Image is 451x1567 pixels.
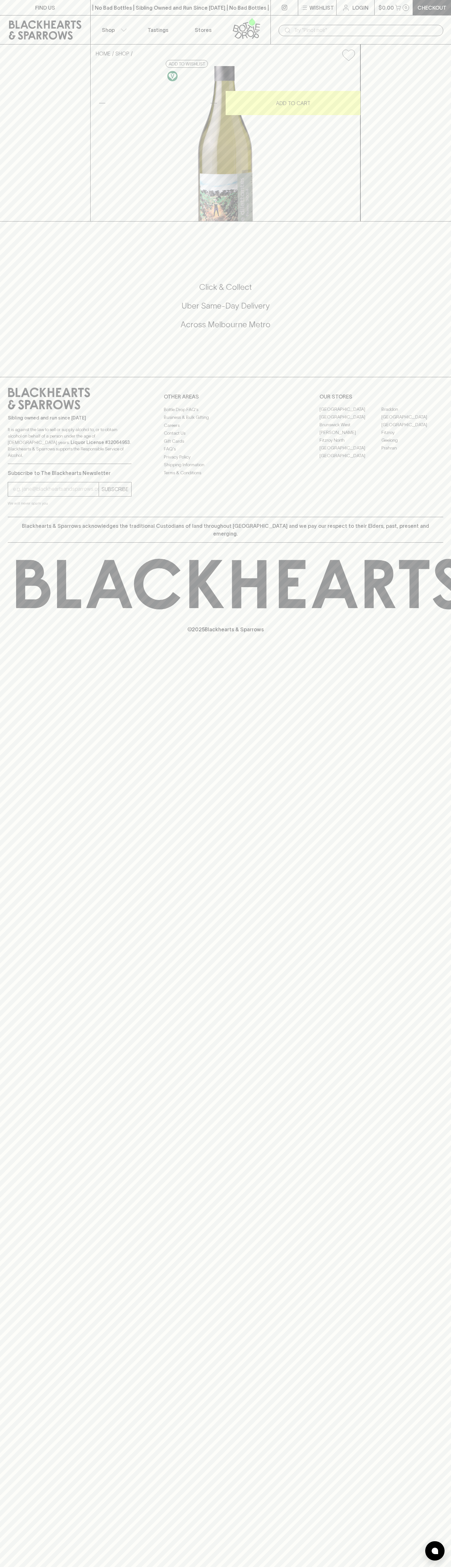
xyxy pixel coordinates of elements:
[8,469,132,477] p: Subscribe to The Blackhearts Newsletter
[91,15,136,44] button: Shop
[381,421,443,429] a: [GEOGRAPHIC_DATA]
[91,66,360,221] img: 40954.png
[164,393,288,400] p: OTHER AREAS
[381,444,443,452] a: Prahran
[164,414,288,421] a: Business & Bulk Gifting
[99,482,131,496] button: SUBSCRIBE
[381,413,443,421] a: [GEOGRAPHIC_DATA]
[166,69,179,83] a: Made without the use of any animal products.
[35,4,55,12] p: FIND US
[195,26,211,34] p: Stores
[319,421,381,429] a: Brunswick West
[381,437,443,444] a: Geelong
[135,15,181,44] a: Tastings
[319,406,381,413] a: [GEOGRAPHIC_DATA]
[164,421,288,429] a: Careers
[378,4,394,12] p: $0.00
[417,4,446,12] p: Checkout
[294,25,438,35] input: Try "Pinot noir"
[226,91,360,115] button: ADD TO CART
[276,99,310,107] p: ADD TO CART
[71,440,130,445] strong: Liquor License #32064953
[164,469,288,477] a: Terms & Conditions
[164,406,288,413] a: Bottle Drop FAQ's
[340,47,358,64] button: Add to wishlist
[8,301,443,311] h5: Uber Same-Day Delivery
[319,452,381,460] a: [GEOGRAPHIC_DATA]
[8,500,132,507] p: We will never spam you
[148,26,168,34] p: Tastings
[181,15,226,44] a: Stores
[319,413,381,421] a: [GEOGRAPHIC_DATA]
[166,60,208,68] button: Add to wishlist
[319,444,381,452] a: [GEOGRAPHIC_DATA]
[319,429,381,437] a: [PERSON_NAME]
[164,429,288,437] a: Contact Us
[164,437,288,445] a: Gift Cards
[319,393,443,400] p: OUR STORES
[164,453,288,461] a: Privacy Policy
[8,256,443,364] div: Call to action block
[164,461,288,469] a: Shipping Information
[8,282,443,292] h5: Click & Collect
[96,51,111,56] a: HOME
[405,6,407,9] p: 0
[309,4,334,12] p: Wishlist
[432,1548,438,1554] img: bubble-icon
[102,26,115,34] p: Shop
[13,522,438,537] p: Blackhearts & Sparrows acknowledges the traditional Custodians of land throughout [GEOGRAPHIC_DAT...
[8,426,132,458] p: It is against the law to sell or supply alcohol to, or to obtain alcohol on behalf of a person un...
[381,429,443,437] a: Fitzroy
[8,415,132,421] p: Sibling owned and run since [DATE]
[102,485,129,493] p: SUBSCRIBE
[164,445,288,453] a: FAQ's
[8,319,443,330] h5: Across Melbourne Metro
[115,51,129,56] a: SHOP
[381,406,443,413] a: Braddon
[319,437,381,444] a: Fitzroy North
[167,71,178,81] img: Vegan
[13,484,99,494] input: e.g. jane@blackheartsandsparrows.com.au
[352,4,368,12] p: Login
